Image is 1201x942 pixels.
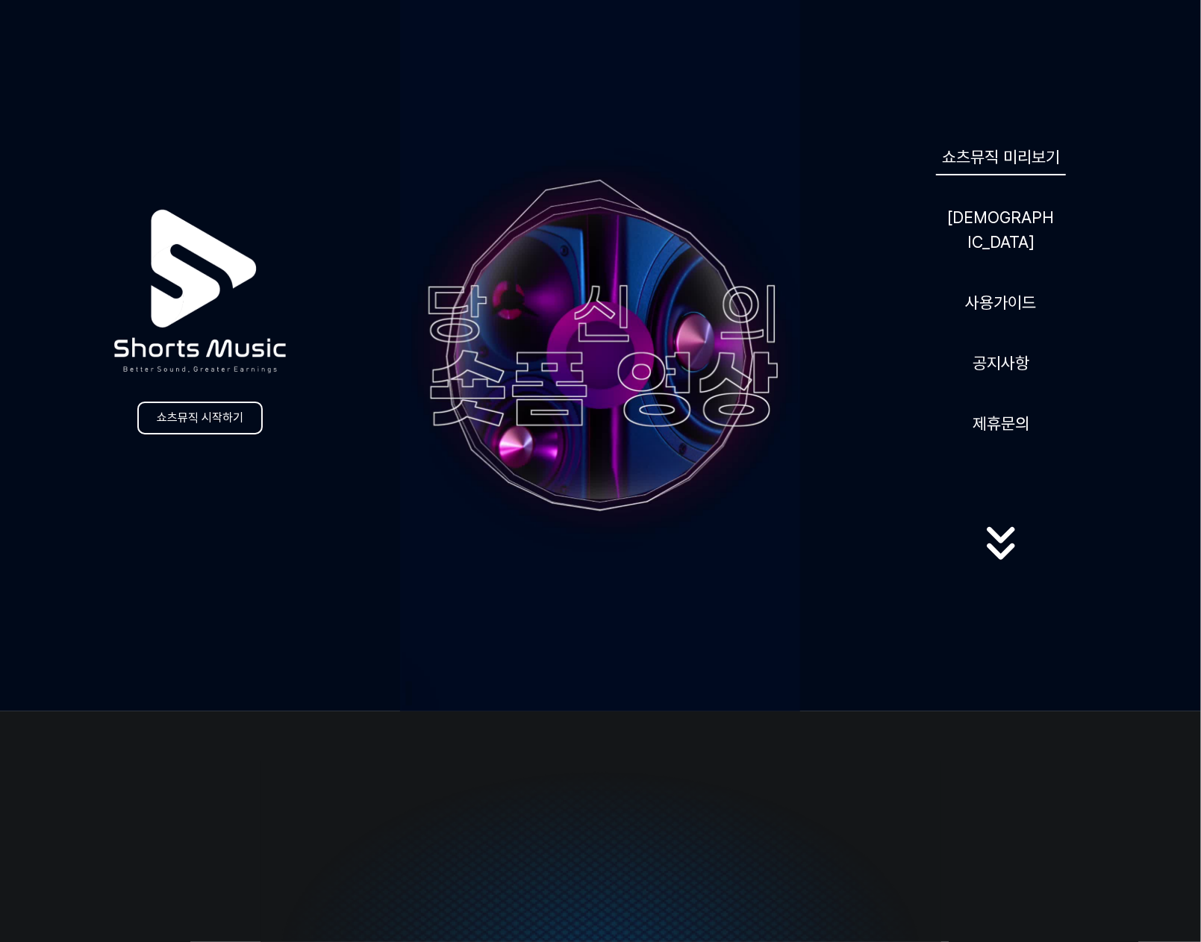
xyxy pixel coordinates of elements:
[78,169,322,414] img: logo
[967,405,1035,442] button: 제휴문의
[936,139,1066,175] a: 쇼츠뮤직 미리보기
[959,284,1042,321] a: 사용가이드
[967,345,1035,381] a: 공지사항
[941,199,1061,261] a: [DEMOGRAPHIC_DATA]
[137,402,263,434] a: 쇼츠뮤직 시작하기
